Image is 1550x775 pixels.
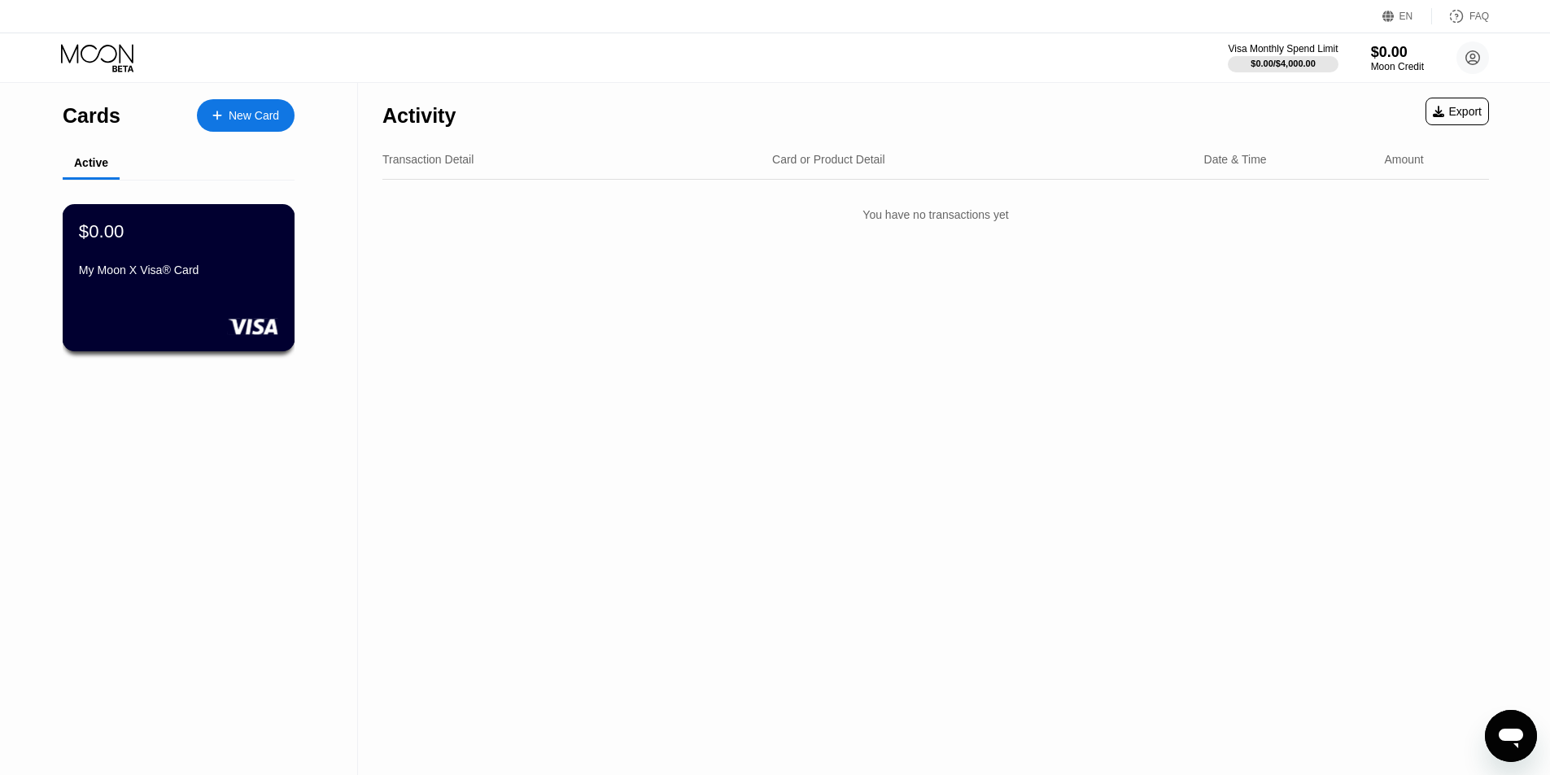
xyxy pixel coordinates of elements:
div: $0.00Moon Credit [1371,44,1424,72]
div: Date & Time [1204,153,1267,166]
div: Card or Product Detail [772,153,885,166]
div: You have no transactions yet [382,192,1489,237]
div: Cards [63,104,120,128]
div: EN [1382,8,1432,24]
div: New Card [197,99,295,132]
div: $0.00My Moon X Visa® Card [63,205,294,350]
div: New Card [229,109,279,123]
div: FAQ [1469,11,1489,22]
div: Activity [382,104,456,128]
iframe: Button to launch messaging window [1485,710,1537,762]
div: FAQ [1432,8,1489,24]
div: My Moon X Visa® Card [79,263,278,276]
div: Active [74,156,108,169]
div: Export [1426,98,1489,125]
div: $0.00 [1371,44,1424,61]
div: Transaction Detail [382,153,474,166]
div: Export [1433,105,1482,118]
div: Visa Monthly Spend Limit [1228,43,1338,54]
div: $0.00 [79,220,124,242]
div: EN [1399,11,1413,22]
div: $0.00 / $4,000.00 [1251,59,1316,68]
div: Moon Credit [1371,61,1424,72]
div: Amount [1384,153,1423,166]
div: Visa Monthly Spend Limit$0.00/$4,000.00 [1228,43,1338,72]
